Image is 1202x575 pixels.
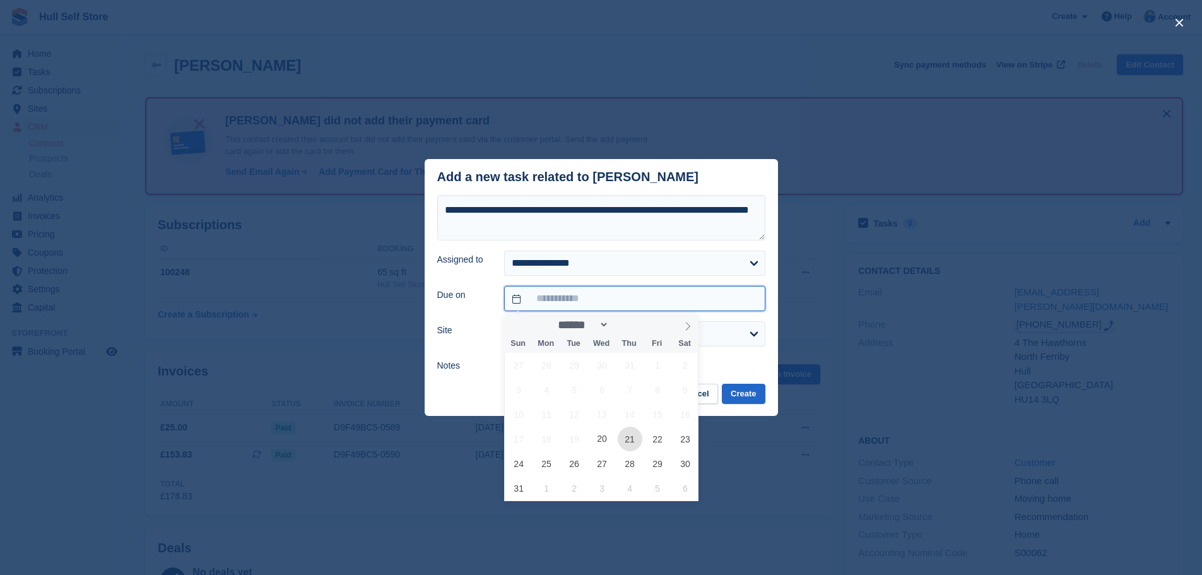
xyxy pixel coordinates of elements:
[590,476,615,501] span: September 3, 2025
[618,377,642,402] span: August 7, 2025
[615,340,643,348] span: Thu
[618,476,642,501] span: September 4, 2025
[590,451,615,476] span: August 27, 2025
[645,476,670,501] span: September 5, 2025
[534,451,559,476] span: August 25, 2025
[618,402,642,427] span: August 14, 2025
[534,427,559,451] span: August 18, 2025
[562,377,587,402] span: August 5, 2025
[643,340,671,348] span: Fri
[645,451,670,476] span: August 29, 2025
[507,353,531,377] span: July 27, 2025
[562,476,587,501] span: September 2, 2025
[673,427,697,451] span: August 23, 2025
[504,340,532,348] span: Sun
[609,318,649,331] input: Year
[673,451,697,476] span: August 30, 2025
[507,377,531,402] span: August 3, 2025
[534,353,559,377] span: July 28, 2025
[437,288,490,302] label: Due on
[507,451,531,476] span: August 24, 2025
[534,476,559,501] span: September 1, 2025
[645,427,670,451] span: August 22, 2025
[671,340,698,348] span: Sat
[562,451,587,476] span: August 26, 2025
[590,353,615,377] span: July 30, 2025
[562,353,587,377] span: July 29, 2025
[618,353,642,377] span: July 31, 2025
[590,377,615,402] span: August 6, 2025
[437,324,490,337] label: Site
[562,427,587,451] span: August 19, 2025
[618,427,642,451] span: August 21, 2025
[722,384,765,405] button: Create
[560,340,587,348] span: Tue
[618,451,642,476] span: August 28, 2025
[645,402,670,427] span: August 15, 2025
[1169,13,1189,33] button: close
[507,427,531,451] span: August 17, 2025
[673,402,697,427] span: August 16, 2025
[587,340,615,348] span: Wed
[437,170,699,184] div: Add a new task related to [PERSON_NAME]
[437,359,490,372] label: Notes
[645,353,670,377] span: August 1, 2025
[562,402,587,427] span: August 12, 2025
[532,340,560,348] span: Mon
[554,318,610,331] select: Month
[590,402,615,427] span: August 13, 2025
[590,427,615,451] span: August 20, 2025
[645,377,670,402] span: August 8, 2025
[507,402,531,427] span: August 10, 2025
[673,353,697,377] span: August 2, 2025
[534,377,559,402] span: August 4, 2025
[673,476,697,501] span: September 6, 2025
[437,253,490,266] label: Assigned to
[534,402,559,427] span: August 11, 2025
[673,377,697,402] span: August 9, 2025
[507,476,531,501] span: August 31, 2025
